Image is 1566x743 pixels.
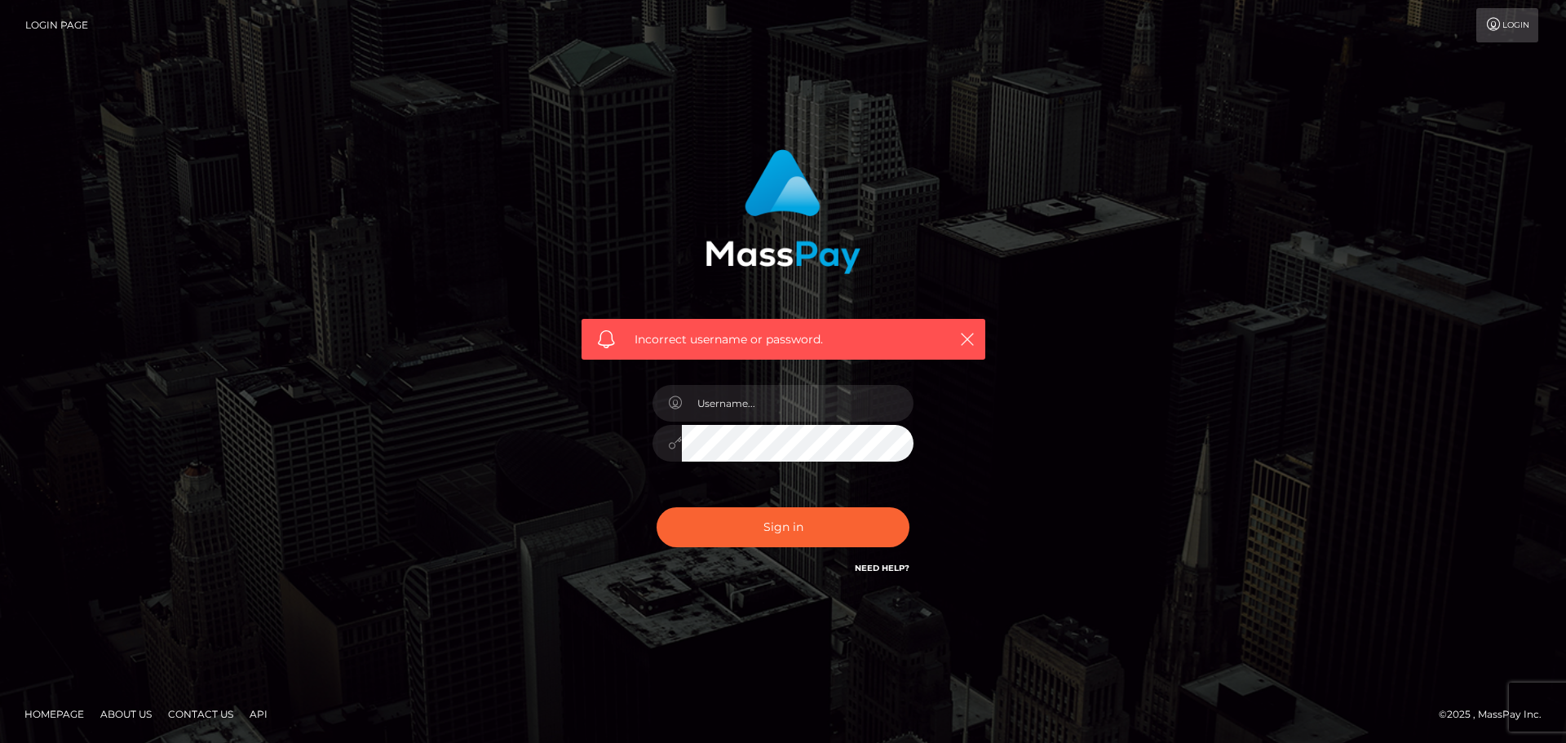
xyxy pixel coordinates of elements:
[1439,705,1554,723] div: © 2025 , MassPay Inc.
[706,149,860,274] img: MassPay Login
[682,385,913,422] input: Username...
[635,331,932,348] span: Incorrect username or password.
[18,701,91,727] a: Homepage
[657,507,909,547] button: Sign in
[1476,8,1538,42] a: Login
[855,563,909,573] a: Need Help?
[243,701,274,727] a: API
[161,701,240,727] a: Contact Us
[94,701,158,727] a: About Us
[25,8,88,42] a: Login Page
